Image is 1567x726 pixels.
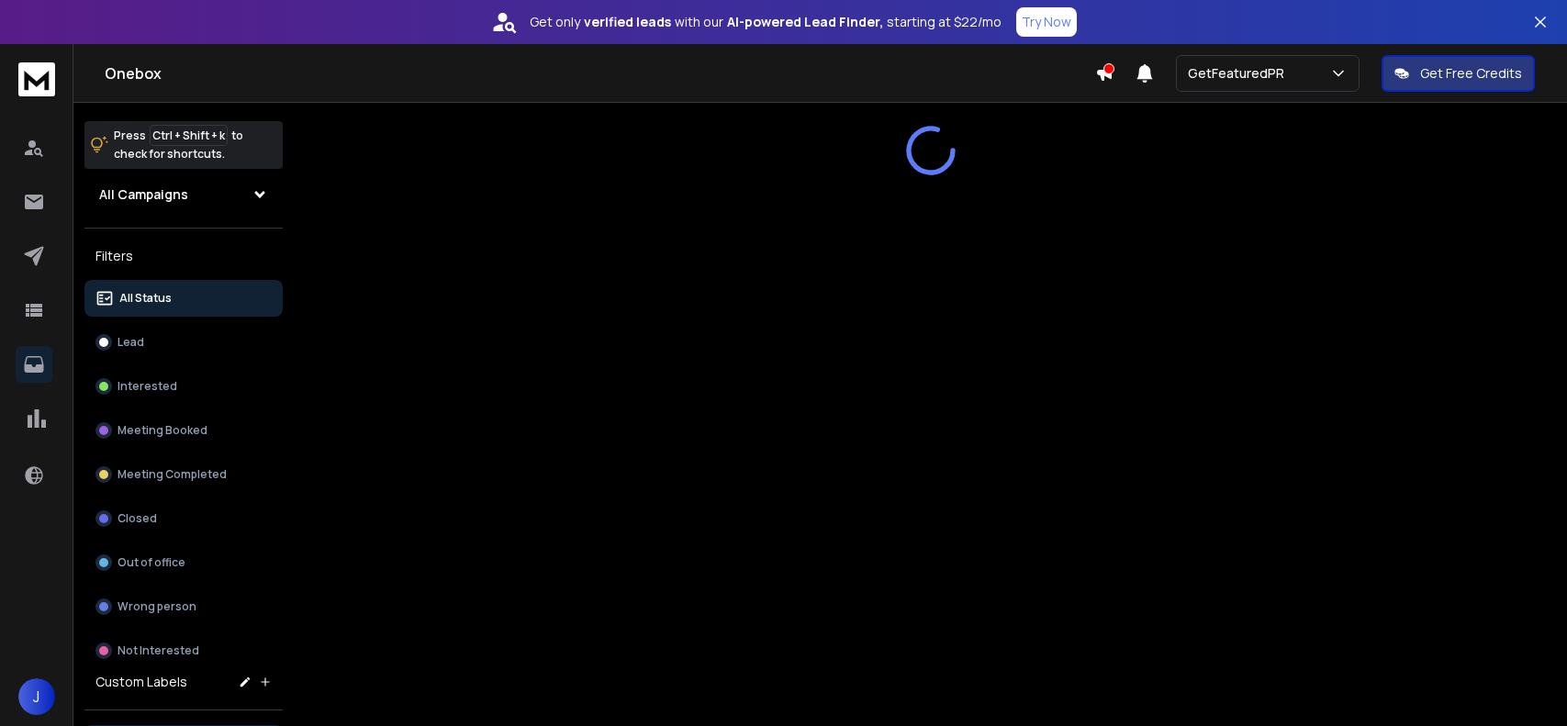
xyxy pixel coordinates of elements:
p: Out of office [118,555,185,570]
p: Try Now [1022,13,1071,31]
p: Get Free Credits [1420,64,1522,83]
button: All Campaigns [84,176,283,213]
button: Meeting Completed [84,456,283,493]
p: Interested [118,379,177,394]
strong: verified leads [584,13,671,31]
h1: All Campaigns [99,185,188,204]
button: All Status [84,280,283,317]
button: Get Free Credits [1382,55,1535,92]
button: Not Interested [84,632,283,669]
p: Wrong person [118,599,196,614]
p: GetFeaturedPR [1188,64,1292,83]
p: All Status [119,291,172,306]
button: Closed [84,500,283,537]
p: Meeting Completed [118,467,227,482]
h3: Custom Labels [95,673,187,691]
button: Lead [84,324,283,361]
h3: Filters [84,243,283,269]
p: Get only with our starting at $22/mo [530,13,1002,31]
h1: Onebox [105,62,1095,84]
p: Lead [118,335,144,350]
p: Meeting Booked [118,423,207,438]
p: Closed [118,511,157,526]
button: Interested [84,368,283,405]
button: Meeting Booked [84,412,283,449]
button: Out of office [84,544,283,581]
strong: AI-powered Lead Finder, [727,13,883,31]
img: logo [18,62,55,96]
p: Press to check for shortcuts. [114,127,243,163]
button: J [18,678,55,715]
button: Wrong person [84,588,283,625]
span: Ctrl + Shift + k [150,125,228,146]
button: Try Now [1016,7,1077,37]
p: Not Interested [118,643,199,658]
